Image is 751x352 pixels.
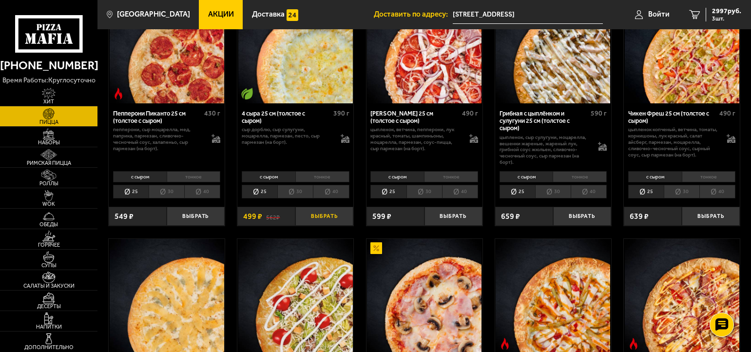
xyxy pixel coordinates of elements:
span: [GEOGRAPHIC_DATA] [117,11,190,18]
li: 30 [664,185,699,198]
span: 3 шт. [712,16,741,21]
span: 499 ₽ [243,213,262,220]
span: Санкт-Петербург, улица Красного Текстильщика, 2 [453,6,603,24]
span: Войти [648,11,670,18]
span: 549 ₽ [115,213,134,220]
li: 30 [277,185,313,198]
img: Острое блюдо [499,338,511,350]
p: цыпленок, ветчина, пепперони, лук красный, томаты, шампиньоны, моцарелла, пармезан, соус-пицца, с... [370,127,462,152]
button: Выбрать [553,207,611,226]
li: 30 [149,185,184,198]
li: 30 [535,185,571,198]
li: с сыром [242,171,295,182]
li: 25 [370,185,406,198]
p: сыр дорблю, сыр сулугуни, моцарелла, пармезан, песто, сыр пармезан (на борт). [242,127,333,146]
button: Выбрать [682,207,740,226]
img: Вегетарианское блюдо [241,88,253,99]
li: тонкое [295,171,349,182]
span: 490 г [462,109,478,117]
span: 490 г [719,109,735,117]
img: Акционный [370,242,382,254]
li: 25 [628,185,664,198]
span: 390 г [333,109,349,117]
div: [PERSON_NAME] 25 см (толстое с сыром) [370,110,460,125]
li: 40 [442,185,478,198]
p: цыпленок копченый, ветчина, томаты, корнишоны, лук красный, салат айсберг, пармезан, моцарелла, с... [628,127,719,158]
button: Выбрать [167,207,225,226]
li: 40 [184,185,220,198]
li: тонкое [682,171,736,182]
span: Доставить по адресу: [374,11,453,18]
li: 40 [313,185,349,198]
s: 562 ₽ [266,213,280,220]
li: с сыром [113,171,167,182]
div: Пепперони Пиканто 25 см (толстое с сыром) [113,110,202,125]
span: 639 ₽ [630,213,649,220]
div: Грибная с цыплёнком и сулугуни 25 см (толстое с сыром) [500,110,589,132]
li: тонкое [167,171,221,182]
span: 659 ₽ [501,213,520,220]
li: 25 [500,185,535,198]
li: 25 [113,185,149,198]
li: 25 [242,185,277,198]
button: Выбрать [295,207,353,226]
li: 40 [571,185,607,198]
span: 590 г [591,109,607,117]
li: тонкое [424,171,478,182]
span: 599 ₽ [372,213,391,220]
div: Чикен Фреш 25 см (толстое с сыром) [628,110,717,125]
img: Острое блюдо [628,338,639,350]
p: пепперони, сыр Моцарелла, мед, паприка, пармезан, сливочно-чесночный соус, халапеньо, сыр пармеза... [113,127,204,152]
li: 30 [406,185,442,198]
span: 430 г [204,109,220,117]
span: 2997 руб. [712,8,741,15]
li: с сыром [628,171,682,182]
img: Острое блюдо [113,88,124,99]
li: с сыром [370,171,424,182]
div: 4 сыра 25 см (толстое с сыром) [242,110,331,125]
span: Доставка [252,11,285,18]
input: Ваш адрес доставки [453,6,603,24]
li: с сыром [500,171,553,182]
span: Акции [208,11,234,18]
button: Выбрать [424,207,482,226]
li: 40 [699,185,735,198]
p: цыпленок, сыр сулугуни, моцарелла, вешенки жареные, жареный лук, грибной соус Жюльен, сливочно-че... [500,135,591,166]
img: 15daf4d41897b9f0e9f617042186c801.svg [287,9,298,21]
li: тонкое [553,171,607,182]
